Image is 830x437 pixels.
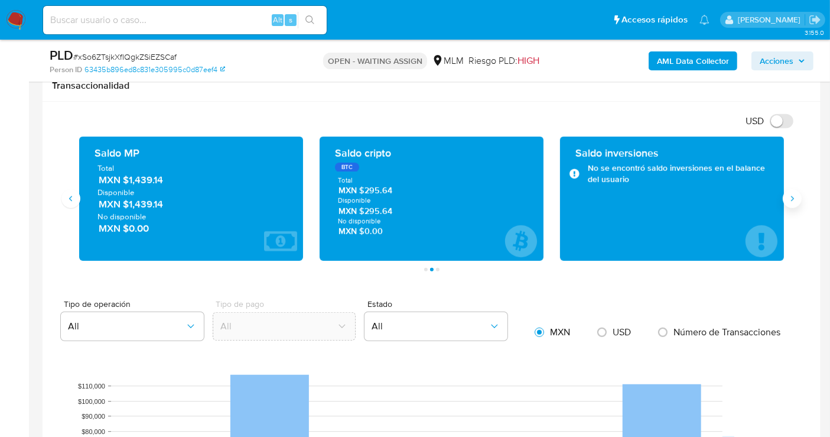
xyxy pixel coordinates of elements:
[621,14,688,26] span: Accesos rápidos
[760,51,793,70] span: Acciones
[649,51,737,70] button: AML Data Collector
[289,14,292,25] span: s
[323,53,427,69] p: OPEN - WAITING ASSIGN
[468,54,539,67] span: Riesgo PLD:
[657,51,729,70] b: AML Data Collector
[517,54,539,67] span: HIGH
[50,46,73,64] b: PLD
[805,28,824,37] span: 3.155.0
[273,14,282,25] span: Alt
[52,80,811,92] h1: Transaccionalidad
[738,14,805,25] p: nancy.sanchezgarcia@mercadolibre.com.mx
[432,54,464,67] div: MLM
[298,12,322,28] button: search-icon
[73,51,177,63] span: # xSo6ZTsjkXfIQgkZSiEZSCaf
[50,64,82,75] b: Person ID
[84,64,225,75] a: 63435b896ed8c831e305995c0d87eef4
[751,51,813,70] button: Acciones
[43,12,327,28] input: Buscar usuario o caso...
[809,14,821,26] a: Salir
[699,15,709,25] a: Notificaciones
